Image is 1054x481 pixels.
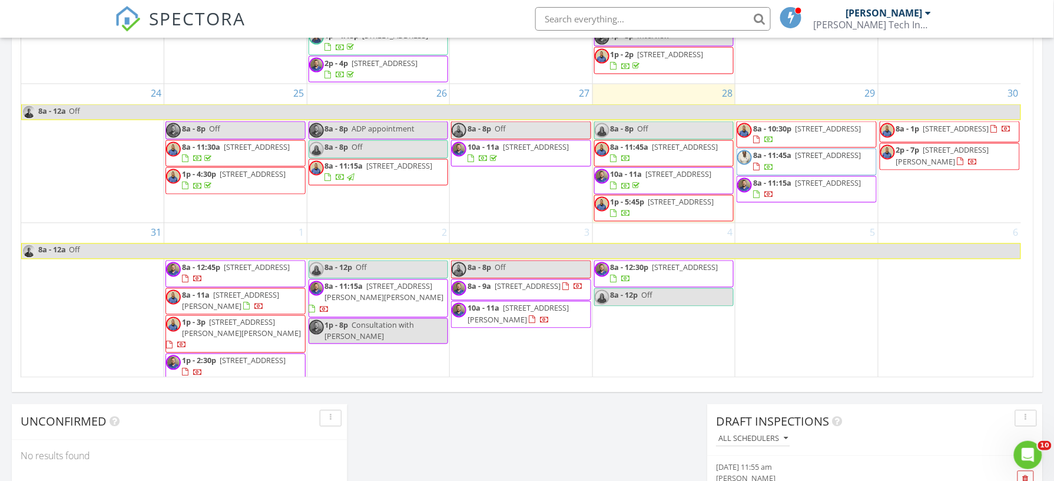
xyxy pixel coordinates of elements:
[652,142,718,153] span: [STREET_ADDRESS]
[594,195,734,222] a: 1p - 5:45p [STREET_ADDRESS]
[737,176,877,203] a: 8a - 11:15a [STREET_ADDRESS]
[735,84,879,223] td: Go to August 29, 2025
[468,281,491,292] span: 8a - 9a
[22,244,37,259] img: img_2962.jpeg
[880,121,1020,143] a: 8a - 1p [STREET_ADDRESS]
[166,317,181,332] img: img_4060.jpeg
[325,281,444,303] span: [STREET_ADDRESS][PERSON_NAME][PERSON_NAME]
[209,123,220,134] span: Off
[309,320,324,335] img: 186ca4676a9e4ae292d279d48e3acba8.jpeg
[367,161,433,172] span: [STREET_ADDRESS]
[595,262,609,277] img: 186ca4676a9e4ae292d279d48e3acba8.jpeg
[352,58,418,68] span: [STREET_ADDRESS]
[165,315,306,354] a: 1p - 3p [STREET_ADDRESS][PERSON_NAME][PERSON_NAME]
[356,262,367,273] span: Off
[468,303,569,325] span: [STREET_ADDRESS][PERSON_NAME]
[495,281,561,292] span: [STREET_ADDRESS]
[182,290,210,301] span: 8a - 11a
[716,431,790,447] button: All schedulers
[725,223,735,242] a: Go to September 4, 2025
[182,290,279,312] span: [STREET_ADDRESS][PERSON_NAME]
[582,223,592,242] a: Go to September 3, 2025
[896,145,920,156] span: 2p - 7p
[325,262,353,273] span: 8a - 12p
[611,142,718,164] a: 8a - 11:45a [STREET_ADDRESS]
[182,290,279,312] a: 8a - 11a [STREET_ADDRESS][PERSON_NAME]
[595,142,609,157] img: img_4060.jpeg
[795,150,861,161] span: [STREET_ADDRESS]
[165,288,306,315] a: 8a - 11a [STREET_ADDRESS][PERSON_NAME]
[594,47,734,74] a: 1p - 2p [STREET_ADDRESS]
[594,140,734,167] a: 8a - 11:45a [STREET_ADDRESS]
[753,123,861,145] a: 8a - 10:30p [STREET_ADDRESS]
[325,320,415,342] span: Consultation with [PERSON_NAME]
[182,142,220,153] span: 8a - 11:30a
[611,169,712,191] a: 10a - 11a [STREET_ADDRESS]
[638,123,649,134] span: Off
[21,414,107,430] span: Unconfirmed
[352,123,415,134] span: ADP appointment
[595,123,609,138] img: img_9914.jpeg
[164,223,307,382] td: Go to September 1, 2025
[611,169,642,180] span: 10a - 11a
[309,28,449,55] a: 1p - 4:15p [STREET_ADDRESS]
[652,262,718,273] span: [STREET_ADDRESS]
[795,178,861,189] span: [STREET_ADDRESS]
[896,123,1012,134] a: 8a - 1p [STREET_ADDRESS]
[880,143,1020,170] a: 2p - 7p [STREET_ADDRESS][PERSON_NAME]
[452,262,466,277] img: img_4060.jpeg
[611,123,634,134] span: 8a - 8p
[307,84,450,223] td: Go to August 26, 2025
[325,320,349,331] span: 1p - 8p
[224,262,290,273] span: [STREET_ADDRESS]
[716,414,830,430] span: Draft Inspections
[878,223,1021,382] td: Go to September 6, 2025
[611,197,714,219] a: 1p - 5:45p [STREET_ADDRESS]
[148,223,164,242] a: Go to August 31, 2025
[868,223,878,242] a: Go to September 5, 2025
[325,161,363,172] span: 8a - 11:15a
[182,262,220,273] span: 8a - 12:45p
[737,150,752,165] img: hite_tech_pic.jpg
[38,105,67,120] span: 8a - 12a
[737,123,752,138] img: img_4060.jpeg
[452,281,466,296] img: 186ca4676a9e4ae292d279d48e3acba8.jpeg
[452,142,466,157] img: 186ca4676a9e4ae292d279d48e3acba8.jpeg
[165,167,306,194] a: 1p - 4:30p [STREET_ADDRESS]
[896,145,989,167] span: [STREET_ADDRESS][PERSON_NAME]
[165,354,306,380] a: 1p - 2:30p [STREET_ADDRESS]
[115,6,141,32] img: The Best Home Inspection Software - Spectora
[352,142,363,153] span: Off
[878,84,1021,223] td: Go to August 30, 2025
[182,355,216,366] span: 1p - 2:30p
[325,58,349,68] span: 2p - 4p
[166,123,181,138] img: 186ca4676a9e4ae292d279d48e3acba8.jpeg
[325,30,429,52] a: 1p - 4:15p [STREET_ADDRESS]
[148,84,164,103] a: Go to August 24, 2025
[753,178,791,189] span: 8a - 11:15a
[795,123,861,134] span: [STREET_ADDRESS]
[638,49,704,60] span: [STREET_ADDRESS]
[69,106,80,116] span: Off
[325,123,349,134] span: 8a - 8p
[611,49,704,71] a: 1p - 2p [STREET_ADDRESS]
[182,355,286,377] a: 1p - 2:30p [STREET_ADDRESS]
[325,161,433,183] a: 8a - 11:15a [STREET_ADDRESS]
[182,169,286,191] a: 1p - 4:30p [STREET_ADDRESS]
[735,223,879,382] td: Go to September 5, 2025
[309,159,449,186] a: 8a - 11:15a [STREET_ADDRESS]
[325,58,418,80] a: 2p - 4p [STREET_ADDRESS]
[182,317,206,328] span: 1p - 3p
[611,142,649,153] span: 8a - 11:45a
[21,84,164,223] td: Go to August 24, 2025
[495,262,506,273] span: Off
[611,290,638,301] span: 8a - 12p
[166,142,181,157] img: img_4060.jpeg
[307,223,450,382] td: Go to September 2, 2025
[648,197,714,207] span: [STREET_ADDRESS]
[896,123,920,134] span: 8a - 1p
[468,262,491,273] span: 8a - 8p
[291,84,307,103] a: Go to August 25, 2025
[450,223,593,382] td: Go to September 3, 2025
[737,121,877,148] a: 8a - 10:30p [STREET_ADDRESS]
